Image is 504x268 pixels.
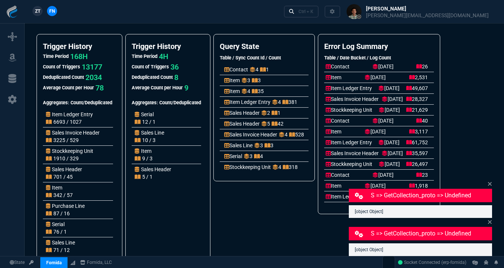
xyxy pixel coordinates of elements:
p: [DATE] [379,160,400,168]
p: 61,752 [406,139,428,146]
p: 10 / 3 [135,136,156,144]
p: [object Object] [355,246,486,253]
p: Stockkeeping Unit [326,160,372,168]
h5: Table / Date Bucket / Log Count [324,54,434,61]
p: Item [224,87,240,95]
p: 9 [184,83,188,93]
p: 3225 / 529 [46,136,79,144]
h4: Trigger History [132,42,204,51]
p: Sales Header [224,109,260,117]
p: 12 / 1 [135,118,156,126]
p: 23 [416,171,428,179]
p: Item Ledger Entry [326,193,372,200]
p: 3 [254,142,263,149]
p: [DATE] [372,171,394,179]
p: 701 / 45 [46,173,73,181]
p: Sales Header [46,166,82,173]
p: [DATE] [378,139,400,146]
p: 4H [159,51,168,62]
p: 87 / 16 [46,210,70,217]
p: 21,629 [406,106,428,114]
p: Purchase Line [46,202,85,210]
p: 26,497 [406,160,428,168]
p: 78 [96,83,104,93]
h5: Deduplicated Count [43,74,84,81]
p: Stockkeeping Unit [326,106,372,114]
p: Sales Invoice Header [224,131,277,138]
h5: Count of Triggers [43,63,80,70]
p: 3 [252,77,261,84]
p: 6693 / 1027 [46,118,82,126]
p: Sales Line [46,239,75,246]
p: 4 [250,66,259,73]
p: [DATE] [372,63,394,70]
p: 1910 / 329 [46,155,79,162]
p: Item Ledger Entry [326,84,372,92]
p: 40 [416,117,428,124]
h5: Time Period [132,53,157,60]
p: 8 [174,72,178,83]
p: Stockkeeping Unit [224,163,271,171]
p: 318 [283,163,298,171]
p: S => getCollection_proto => undefined [371,191,491,200]
h5: Time Period [43,53,69,60]
p: Serial [46,221,67,228]
p: 2,531 [409,74,428,81]
p: Item Ledger Entry [224,98,270,106]
p: 3 [244,153,253,160]
p: Item [46,184,73,191]
p: 35,597 [406,150,428,157]
p: 4 [254,153,263,160]
h5: Table / Sync Count Id / Count [220,54,309,61]
p: Contact [224,66,248,73]
p: 35 [252,87,264,95]
p: 1 [272,109,281,117]
p: Item [326,182,341,190]
p: Sales Header [135,166,171,173]
h5: Average Count per Hour [43,84,94,91]
p: [DATE] [378,84,400,92]
a: AySlvDNu1gsxnSO6AANh [398,259,466,266]
p: [DATE] [379,106,400,114]
p: 13177 [82,62,102,72]
p: 76 / 1 [46,228,67,235]
p: 4 [272,163,281,171]
p: [object Object] [355,208,486,215]
p: 3 [241,77,250,84]
p: 49,607 [406,84,428,92]
p: 168H [70,51,88,62]
p: Item Ledger Entry [326,139,372,146]
p: 528 [289,131,304,138]
div: Ctrl + K [298,9,313,15]
a: API TOKEN [27,259,36,266]
p: 5 / 1 [135,173,153,181]
p: 1 [260,66,269,73]
p: 2 [261,109,270,117]
p: 26 [416,63,428,70]
p: 28,327 [406,95,428,103]
p: Stockkeeping Unit [46,147,93,155]
p: Sales Invoice Header [46,129,100,136]
p: Item [224,77,240,84]
p: Sales Line [224,142,253,149]
p: 4 [241,87,250,95]
p: Contact [326,63,350,70]
p: [DATE] [382,150,403,157]
h5: Average Count per Hour [132,84,183,91]
h4: Error Log Summary [324,42,434,51]
p: Item Ledger Entry [46,111,93,118]
p: Sales Invoice Header [326,204,379,211]
p: Sales Line [135,129,164,136]
h5: Deduplicated Count [132,74,173,81]
p: Item [326,74,341,81]
h5: Aggregates: Count/Deduplicated [132,99,201,106]
p: 5 [261,120,270,127]
p: 381 [282,98,297,106]
p: 3 [264,142,273,149]
a: msbcCompanyName [78,259,114,266]
p: [DATE] [364,128,386,135]
h5: Count of Triggers [132,63,169,70]
p: Sales Header [224,120,260,127]
p: [DATE] [364,74,386,81]
p: 4 [272,98,281,106]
